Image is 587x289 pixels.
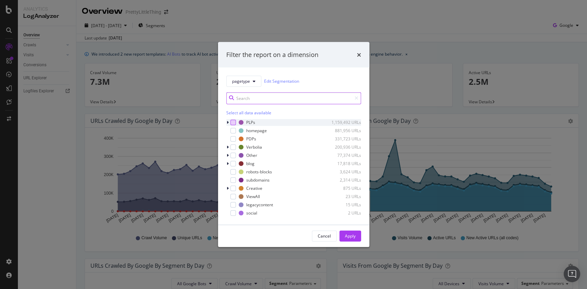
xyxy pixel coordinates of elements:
[226,92,361,104] input: Search
[246,177,270,183] div: subdomains
[327,128,361,134] div: 881,956 URLs
[327,144,361,150] div: 200,936 URLs
[246,194,260,199] div: ViewAll
[246,128,267,134] div: homepage
[345,233,356,239] div: Apply
[312,230,337,241] button: Cancel
[327,177,361,183] div: 2,314 URLs
[226,50,318,59] div: Filter the report on a dimension
[264,78,299,85] a: Edit Segmentation
[339,230,361,241] button: Apply
[327,169,361,175] div: 3,624 URLs
[246,136,256,142] div: PDPs
[246,161,254,166] div: blog
[246,152,257,158] div: Other
[246,202,273,208] div: legacycontent
[357,50,361,59] div: times
[327,152,361,158] div: 77,374 URLs
[226,76,261,86] button: pagetype
[327,210,361,216] div: 2 URLs
[327,185,361,191] div: 875 URLs
[246,210,257,216] div: social
[246,185,262,191] div: Creative
[246,119,255,125] div: PLPs
[327,119,361,125] div: 1,159,492 URLs
[246,169,272,175] div: robots-blocks
[327,161,361,166] div: 17,818 URLs
[318,233,331,239] div: Cancel
[226,109,361,115] div: Select all data available
[232,78,250,84] span: pagetype
[327,136,361,142] div: 331,723 URLs
[327,202,361,208] div: 15 URLs
[327,194,361,199] div: 23 URLs
[218,42,369,247] div: modal
[564,266,580,282] div: Open Intercom Messenger
[246,144,262,150] div: Verbolia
